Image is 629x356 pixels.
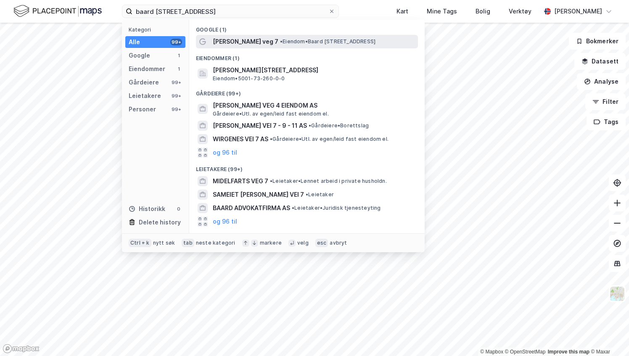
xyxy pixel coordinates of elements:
[3,344,40,353] a: Mapbox homepage
[270,136,388,142] span: Gårdeiere • Utl. av egen/leid fast eiendom el.
[189,84,425,99] div: Gårdeiere (99+)
[139,217,181,227] div: Delete history
[175,52,182,59] div: 1
[585,93,626,110] button: Filter
[153,240,175,246] div: nytt søk
[213,65,415,75] span: [PERSON_NAME][STREET_ADDRESS]
[480,349,503,355] a: Mapbox
[554,6,602,16] div: [PERSON_NAME]
[213,190,304,200] span: SAMEIET [PERSON_NAME] VEI 7
[509,6,531,16] div: Verktøy
[196,240,235,246] div: neste kategori
[213,148,237,158] button: og 96 til
[270,178,272,184] span: •
[189,48,425,63] div: Eiendommer (1)
[170,92,182,99] div: 99+
[587,316,629,356] iframe: Chat Widget
[182,239,194,247] div: tab
[13,4,102,18] img: logo.f888ab2527a4732fd821a326f86c7f29.svg
[170,106,182,113] div: 99+
[309,122,311,129] span: •
[129,77,159,87] div: Gårdeiere
[574,53,626,70] button: Datasett
[213,37,278,47] span: [PERSON_NAME] veg 7
[396,6,408,16] div: Kart
[213,203,290,213] span: BAARD ADVOKATFIRMA AS
[292,205,294,211] span: •
[315,239,328,247] div: esc
[175,206,182,212] div: 0
[213,75,285,82] span: Eiendom • 5001-73-260-0-0
[129,50,150,61] div: Google
[280,38,375,45] span: Eiendom • Baard [STREET_ADDRESS]
[609,286,625,302] img: Z
[306,191,334,198] span: Leietaker
[189,159,425,174] div: Leietakere (99+)
[213,216,237,227] button: og 96 til
[587,113,626,130] button: Tags
[189,20,425,35] div: Google (1)
[129,37,140,47] div: Alle
[213,121,307,131] span: [PERSON_NAME] VEI 7 - 9 - 11 AS
[270,136,272,142] span: •
[170,79,182,86] div: 99+
[129,26,185,33] div: Kategori
[189,228,425,243] div: Personer (99+)
[505,349,546,355] a: OpenStreetMap
[476,6,490,16] div: Bolig
[129,91,161,101] div: Leietakere
[213,100,415,111] span: [PERSON_NAME] VEG 4 EIENDOM AS
[309,122,369,129] span: Gårdeiere • Borettslag
[129,204,165,214] div: Historikk
[427,6,457,16] div: Mine Tags
[569,33,626,50] button: Bokmerker
[213,134,268,144] span: WIRGENES VEI 7 AS
[306,191,308,198] span: •
[132,5,328,18] input: Søk på adresse, matrikkel, gårdeiere, leietakere eller personer
[213,111,329,117] span: Gårdeiere • Utl. av egen/leid fast eiendom el.
[548,349,589,355] a: Improve this map
[129,239,151,247] div: Ctrl + k
[297,240,309,246] div: velg
[129,64,165,74] div: Eiendommer
[129,104,156,114] div: Personer
[260,240,282,246] div: markere
[577,73,626,90] button: Analyse
[175,66,182,72] div: 1
[280,38,283,45] span: •
[213,176,268,186] span: MIDELFARTS VEG 7
[330,240,347,246] div: avbryt
[270,178,387,185] span: Leietaker • Lønnet arbeid i private husholdn.
[292,205,381,211] span: Leietaker • Juridisk tjenesteyting
[170,39,182,45] div: 99+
